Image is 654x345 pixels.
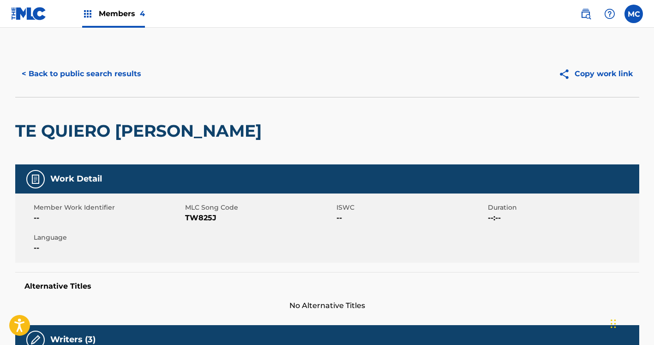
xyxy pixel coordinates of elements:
span: -- [34,212,183,224]
a: Public Search [576,5,595,23]
img: help [604,8,615,19]
span: Duration [488,203,637,212]
h5: Writers (3) [50,334,96,345]
span: --:-- [488,212,637,224]
h5: Work Detail [50,174,102,184]
span: Member Work Identifier [34,203,183,212]
button: Copy work link [552,62,639,85]
img: search [580,8,591,19]
span: No Alternative Titles [15,300,639,311]
span: Members [99,8,145,19]
iframe: Chat Widget [608,301,654,345]
img: Copy work link [558,68,575,80]
h5: Alternative Titles [24,282,630,291]
span: ISWC [336,203,486,212]
span: TW825J [185,212,334,224]
div: Drag [611,310,616,338]
span: 4 [140,9,145,18]
span: MLC Song Code [185,203,334,212]
img: MLC Logo [11,7,47,20]
span: -- [336,212,486,224]
iframe: Resource Center [628,215,654,291]
button: < Back to public search results [15,62,148,85]
span: -- [34,242,183,254]
span: Language [34,233,183,242]
div: Help [600,5,619,23]
img: Work Detail [30,174,41,185]
div: User Menu [624,5,643,23]
h2: TE QUIERO [PERSON_NAME] [15,121,266,141]
img: Top Rightsholders [82,8,93,19]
